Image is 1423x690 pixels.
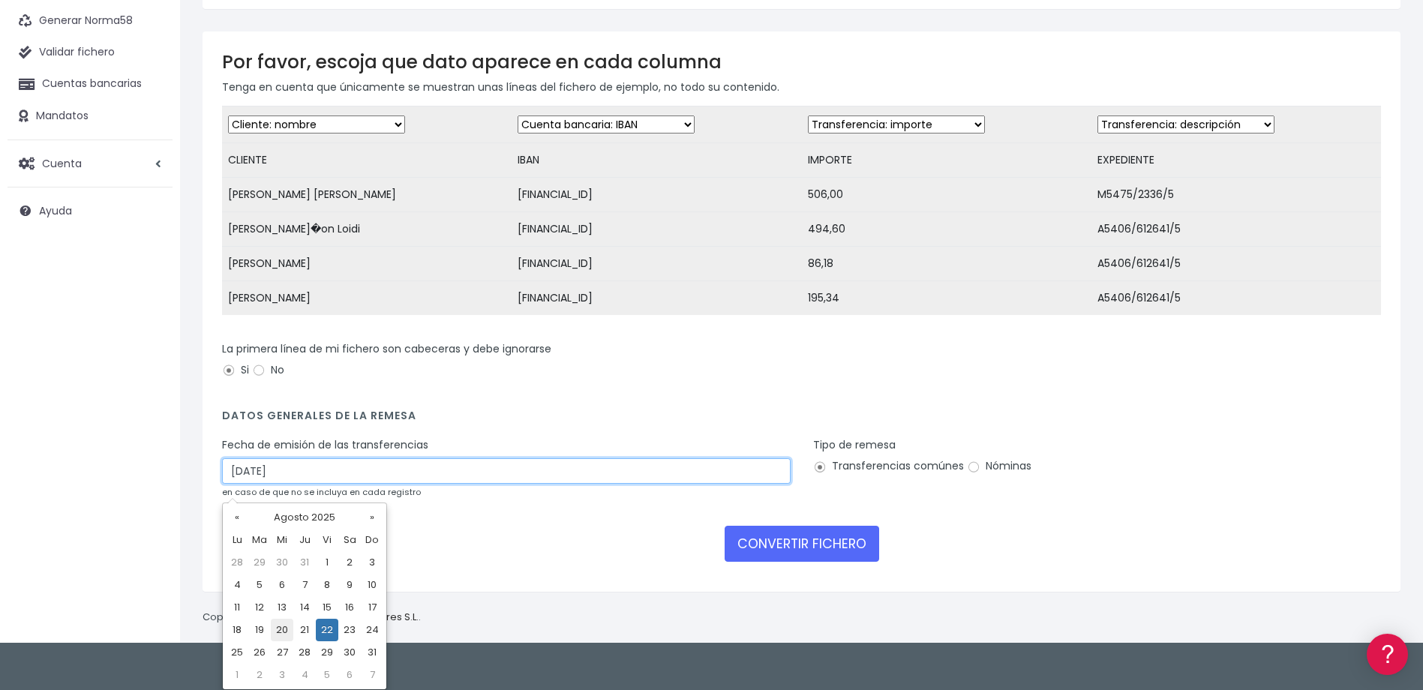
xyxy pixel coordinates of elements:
[1091,247,1381,281] td: A5406/612641/5
[293,619,316,641] td: 21
[512,281,801,316] td: [FINANCIAL_ID]
[226,574,248,596] td: 4
[512,178,801,212] td: [FINANCIAL_ID]
[248,529,271,551] th: Ma
[203,610,421,625] p: Copyright © 2025 .
[316,574,338,596] td: 8
[222,341,551,357] label: La primera línea de mi fichero son cabeceras y debe ignorarse
[222,247,512,281] td: [PERSON_NAME]
[802,247,1091,281] td: 86,18
[361,664,383,686] td: 7
[248,641,271,664] td: 26
[15,259,285,283] a: Perfiles de empresas
[271,619,293,641] td: 20
[361,596,383,619] td: 17
[15,298,285,312] div: Facturación
[271,664,293,686] td: 3
[8,148,173,179] a: Cuenta
[226,551,248,574] td: 28
[725,526,879,562] button: CONVERTIR FICHERO
[813,437,896,453] label: Tipo de remesa
[222,486,421,498] small: en caso de que no se incluya en cada registro
[15,166,285,180] div: Convertir ficheros
[248,664,271,686] td: 2
[206,432,289,446] a: POWERED BY ENCHANT
[222,143,512,178] td: CLIENTE
[222,212,512,247] td: [PERSON_NAME]�on Loidi
[15,190,285,213] a: Formatos
[361,506,383,529] th: »
[361,574,383,596] td: 10
[293,664,316,686] td: 4
[293,529,316,551] th: Ju
[15,360,285,374] div: Programadores
[226,641,248,664] td: 25
[271,641,293,664] td: 27
[15,213,285,236] a: Problemas habituales
[15,401,285,427] button: Contáctanos
[512,143,801,178] td: IBAN
[361,641,383,664] td: 31
[222,51,1381,73] h3: Por favor, escoja que dato aparece en cada columna
[1091,143,1381,178] td: EXPEDIENTE
[293,641,316,664] td: 28
[338,574,361,596] td: 9
[222,281,512,316] td: [PERSON_NAME]
[361,529,383,551] th: Do
[15,104,285,118] div: Información general
[222,178,512,212] td: [PERSON_NAME] [PERSON_NAME]
[802,212,1091,247] td: 494,60
[8,100,173,132] a: Mandatos
[226,506,248,529] th: «
[338,529,361,551] th: Sa
[15,127,285,151] a: Información general
[316,641,338,664] td: 29
[42,155,82,170] span: Cuenta
[316,664,338,686] td: 5
[15,322,285,345] a: General
[1091,178,1381,212] td: M5475/2336/5
[248,619,271,641] td: 19
[222,437,428,453] label: Fecha de emisión de las transferencias
[1091,212,1381,247] td: A5406/612641/5
[226,664,248,686] td: 1
[802,178,1091,212] td: 506,00
[338,619,361,641] td: 23
[226,619,248,641] td: 18
[15,383,285,406] a: API
[252,362,284,378] label: No
[8,68,173,100] a: Cuentas bancarias
[226,596,248,619] td: 11
[8,5,173,37] a: Generar Norma58
[316,619,338,641] td: 22
[512,212,801,247] td: [FINANCIAL_ID]
[293,596,316,619] td: 14
[271,574,293,596] td: 6
[338,664,361,686] td: 6
[248,551,271,574] td: 29
[361,619,383,641] td: 24
[361,551,383,574] td: 3
[271,529,293,551] th: Mi
[248,596,271,619] td: 12
[39,203,72,218] span: Ayuda
[15,236,285,259] a: Videotutoriales
[512,247,801,281] td: [FINANCIAL_ID]
[802,281,1091,316] td: 195,34
[293,551,316,574] td: 31
[248,506,361,529] th: Agosto 2025
[222,362,249,378] label: Si
[271,596,293,619] td: 13
[316,596,338,619] td: 15
[226,529,248,551] th: Lu
[813,458,964,474] label: Transferencias comúnes
[293,574,316,596] td: 7
[222,409,1381,430] h4: Datos generales de la remesa
[338,596,361,619] td: 16
[8,195,173,226] a: Ayuda
[222,79,1381,95] p: Tenga en cuenta que únicamente se muestran unas líneas del fichero de ejemplo, no todo su contenido.
[316,551,338,574] td: 1
[8,37,173,68] a: Validar fichero
[271,551,293,574] td: 30
[1091,281,1381,316] td: A5406/612641/5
